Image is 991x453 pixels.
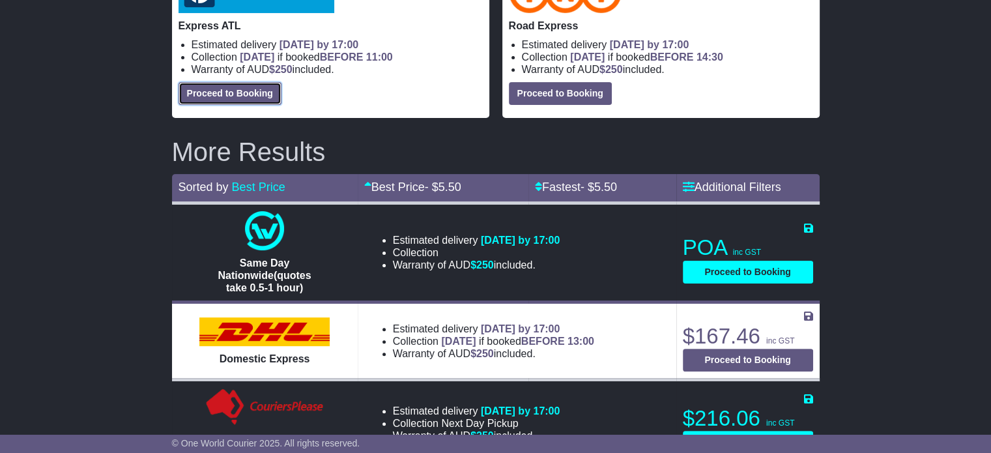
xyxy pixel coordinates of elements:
[393,405,560,417] li: Estimated delivery
[393,430,560,442] li: Warranty of AUD included.
[567,336,594,347] span: 13:00
[476,430,494,441] span: 250
[683,235,813,261] p: POA
[218,257,311,293] span: Same Day Nationwide(quotes take 0.5-1 hour)
[172,438,360,448] span: © One World Courier 2025. All rights reserved.
[476,348,494,359] span: 250
[441,336,594,347] span: if booked
[245,211,284,250] img: One World Courier: Same Day Nationwide(quotes take 0.5-1 hour)
[269,64,293,75] span: $
[470,259,494,270] span: $
[766,418,794,428] span: inc GST
[393,417,560,430] li: Collection
[733,248,761,257] span: inc GST
[240,51,274,63] span: [DATE]
[172,138,820,166] h2: More Results
[476,259,494,270] span: 250
[470,430,494,441] span: $
[240,51,392,63] span: if booked
[481,405,560,416] span: [DATE] by 17:00
[683,323,813,349] p: $167.46
[364,181,461,194] a: Best Price- $5.50
[232,181,285,194] a: Best Price
[425,181,461,194] span: - $
[393,234,560,246] li: Estimated delivery
[570,51,723,63] span: if booked
[179,181,229,194] span: Sorted by
[199,317,330,346] img: DHL: Domestic Express
[697,51,723,63] span: 14:30
[441,336,476,347] span: [DATE]
[393,246,560,259] li: Collection
[320,51,364,63] span: BEFORE
[366,51,393,63] span: 11:00
[594,181,617,194] span: 5.50
[179,82,281,105] button: Proceed to Booking
[192,51,483,63] li: Collection
[393,323,594,335] li: Estimated delivery
[605,64,623,75] span: 250
[393,347,594,360] li: Warranty of AUD included.
[509,20,813,32] p: Road Express
[192,38,483,51] li: Estimated delivery
[766,336,794,345] span: inc GST
[683,349,813,372] button: Proceed to Booking
[650,51,694,63] span: BEFORE
[509,82,612,105] button: Proceed to Booking
[599,64,623,75] span: $
[470,348,494,359] span: $
[535,181,617,194] a: Fastest- $5.50
[220,353,310,364] span: Domestic Express
[683,181,781,194] a: Additional Filters
[522,38,813,51] li: Estimated delivery
[610,39,689,50] span: [DATE] by 17:00
[192,63,483,76] li: Warranty of AUD included.
[570,51,605,63] span: [DATE]
[522,51,813,63] li: Collection
[280,39,359,50] span: [DATE] by 17:00
[179,20,483,32] p: Express ATL
[438,181,461,194] span: 5.50
[393,259,560,271] li: Warranty of AUD included.
[683,405,813,431] p: $216.06
[481,235,560,246] span: [DATE] by 17:00
[441,418,518,429] span: Next Day Pickup
[581,181,617,194] span: - $
[683,261,813,284] button: Proceed to Booking
[275,64,293,75] span: 250
[481,323,560,334] span: [DATE] by 17:00
[393,335,594,347] li: Collection
[522,63,813,76] li: Warranty of AUD included.
[521,336,565,347] span: BEFORE
[203,388,326,427] img: Couriers Please: Standard - Signature Required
